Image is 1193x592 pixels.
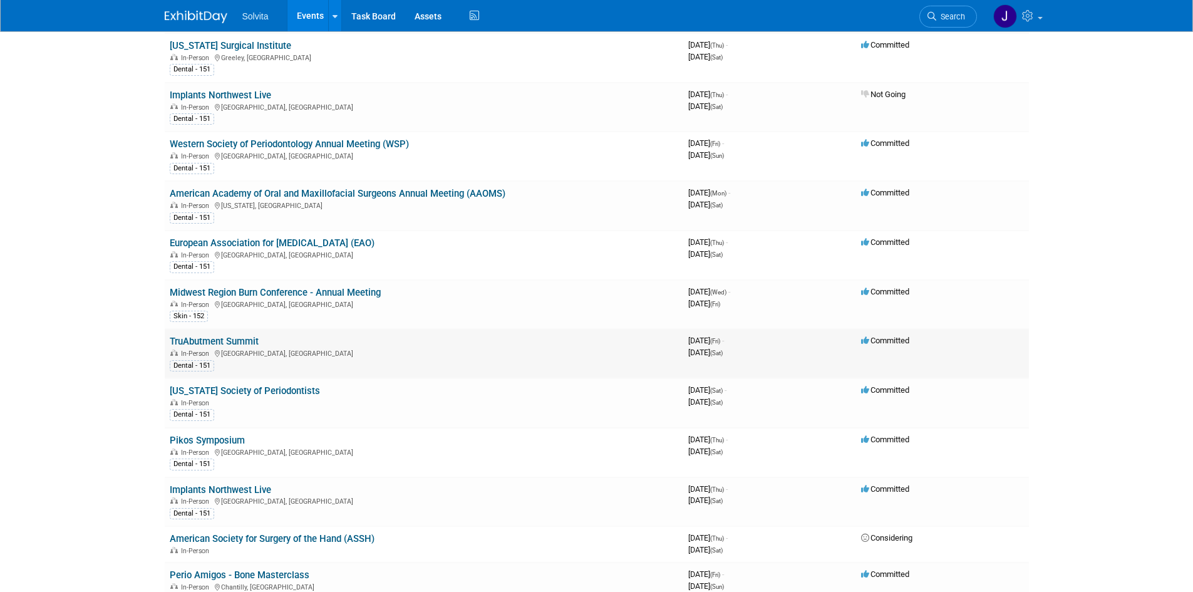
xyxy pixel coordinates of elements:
div: Chantilly, [GEOGRAPHIC_DATA] [170,581,678,591]
span: [DATE] [688,435,728,444]
span: Search [936,12,965,21]
img: In-Person Event [170,399,178,405]
span: - [728,287,730,296]
span: In-Person [181,449,213,457]
img: In-Person Event [170,301,178,307]
span: (Fri) [710,140,720,147]
span: Committed [861,237,909,247]
div: Dental - 151 [170,409,214,420]
a: Search [919,6,977,28]
div: Dental - 151 [170,212,214,224]
span: In-Person [181,202,213,210]
div: [GEOGRAPHIC_DATA], [GEOGRAPHIC_DATA] [170,249,678,259]
span: (Sun) [710,152,724,159]
img: In-Person Event [170,54,178,60]
span: [DATE] [688,188,730,197]
img: In-Person Event [170,497,178,504]
span: [DATE] [688,52,723,61]
span: (Sat) [710,251,723,258]
span: (Thu) [710,535,724,542]
span: [DATE] [688,150,724,160]
div: Dental - 151 [170,459,214,470]
span: (Thu) [710,239,724,246]
span: Committed [861,40,909,49]
img: Josh Richardson [993,4,1017,28]
span: Committed [861,484,909,494]
div: [GEOGRAPHIC_DATA], [GEOGRAPHIC_DATA] [170,101,678,112]
span: [DATE] [688,237,728,247]
span: In-Person [181,399,213,407]
span: Considering [861,533,912,543]
span: In-Person [181,547,213,555]
span: Solvita [242,11,269,21]
span: Committed [861,287,909,296]
a: Pikos Symposium [170,435,245,446]
div: [GEOGRAPHIC_DATA], [GEOGRAPHIC_DATA] [170,150,678,160]
span: Committed [861,569,909,579]
img: ExhibitDay [165,11,227,23]
a: American Academy of Oral and Maxillofacial Surgeons Annual Meeting (AAOMS) [170,188,505,199]
span: - [726,237,728,247]
span: [DATE] [688,385,726,395]
a: Midwest Region Burn Conference - Annual Meeting [170,287,381,298]
span: - [726,40,728,49]
span: In-Person [181,497,213,506]
span: [DATE] [688,299,720,308]
span: (Sat) [710,103,723,110]
span: - [722,138,724,148]
a: Perio Amigos - Bone Masterclass [170,569,309,581]
span: - [726,90,728,99]
img: In-Person Event [170,583,178,589]
a: Implants Northwest Live [170,484,271,496]
a: European Association for [MEDICAL_DATA] (EAO) [170,237,374,249]
a: Western Society of Periodontology Annual Meeting (WSP) [170,138,409,150]
a: [US_STATE] Society of Periodontists [170,385,320,397]
span: (Thu) [710,91,724,98]
div: Dental - 151 [170,163,214,174]
span: [DATE] [688,581,724,591]
span: (Fri) [710,571,720,578]
span: [DATE] [688,40,728,49]
span: - [722,569,724,579]
span: - [722,336,724,345]
span: In-Person [181,350,213,358]
span: In-Person [181,301,213,309]
span: - [726,484,728,494]
span: - [725,385,726,395]
a: [US_STATE] Surgical Institute [170,40,291,51]
div: Dental - 151 [170,508,214,519]
span: [DATE] [688,287,730,296]
span: (Sat) [710,497,723,504]
span: [DATE] [688,533,728,543]
span: (Mon) [710,190,726,197]
span: Committed [861,336,909,345]
span: In-Person [181,251,213,259]
span: (Wed) [710,289,726,296]
span: [DATE] [688,545,723,554]
a: Implants Northwest Live [170,90,271,101]
img: In-Person Event [170,103,178,110]
a: TruAbutment Summit [170,336,259,347]
span: (Fri) [710,338,720,345]
div: Dental - 151 [170,261,214,273]
span: [DATE] [688,397,723,407]
span: [DATE] [688,336,724,345]
span: - [728,188,730,197]
a: American Society for Surgery of the Hand (ASSH) [170,533,374,544]
img: In-Person Event [170,350,178,356]
div: Skin - 152 [170,311,208,322]
span: [DATE] [688,447,723,456]
div: [GEOGRAPHIC_DATA], [GEOGRAPHIC_DATA] [170,348,678,358]
div: Dental - 151 [170,113,214,125]
span: [DATE] [688,348,723,357]
span: (Sat) [710,547,723,554]
span: (Sat) [710,350,723,356]
span: In-Person [181,54,213,62]
span: (Sat) [710,387,723,394]
div: [GEOGRAPHIC_DATA], [GEOGRAPHIC_DATA] [170,496,678,506]
span: (Sun) [710,583,724,590]
span: Committed [861,385,909,395]
div: [US_STATE], [GEOGRAPHIC_DATA] [170,200,678,210]
span: [DATE] [688,249,723,259]
span: [DATE] [688,200,723,209]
